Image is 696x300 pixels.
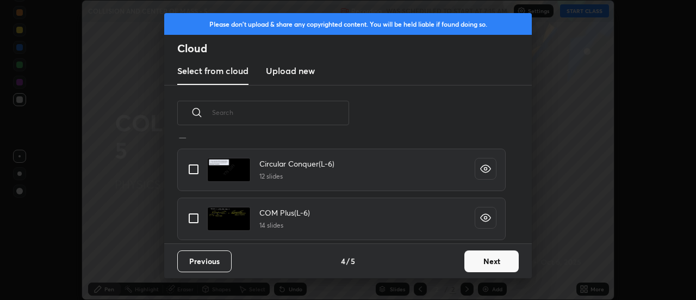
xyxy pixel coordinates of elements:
h4: / [346,255,350,267]
button: Previous [177,250,232,272]
h4: COM Plus(L-6) [259,207,310,218]
button: Next [464,250,519,272]
h4: 5 [351,255,355,267]
h5: 12 slides [259,172,334,181]
h4: Circular Conquer(L-6) [259,158,334,169]
img: 17596633545KQK3N.pdf [207,207,251,231]
h2: Cloud [177,41,532,56]
h3: Select from cloud [177,64,248,77]
img: 1759663354KCLO28.pdf [207,158,251,182]
h3: Upload new [266,64,315,77]
h4: 4 [341,255,345,267]
div: Please don't upload & share any copyrighted content. You will be held liable if found doing so. [164,13,532,35]
div: grid [164,138,519,243]
h5: 14 slides [259,221,310,230]
input: Search [212,89,349,136]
